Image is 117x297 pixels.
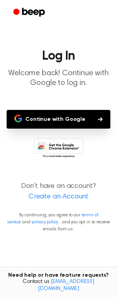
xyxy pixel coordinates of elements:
[8,5,52,20] a: Beep
[6,212,111,233] p: By continuing, you agree to our and , and you opt in to receive emails from us.
[38,279,94,292] a: [EMAIL_ADDRESS][DOMAIN_NAME]
[6,181,111,202] p: Don’t have an account?
[5,279,112,292] span: Contact us
[7,110,110,129] button: Continue with Google
[6,50,111,62] h1: Log In
[8,192,109,202] a: Create an Account
[32,220,58,225] a: privacy policy
[6,69,111,88] p: Welcome back! Continue with Google to log in.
